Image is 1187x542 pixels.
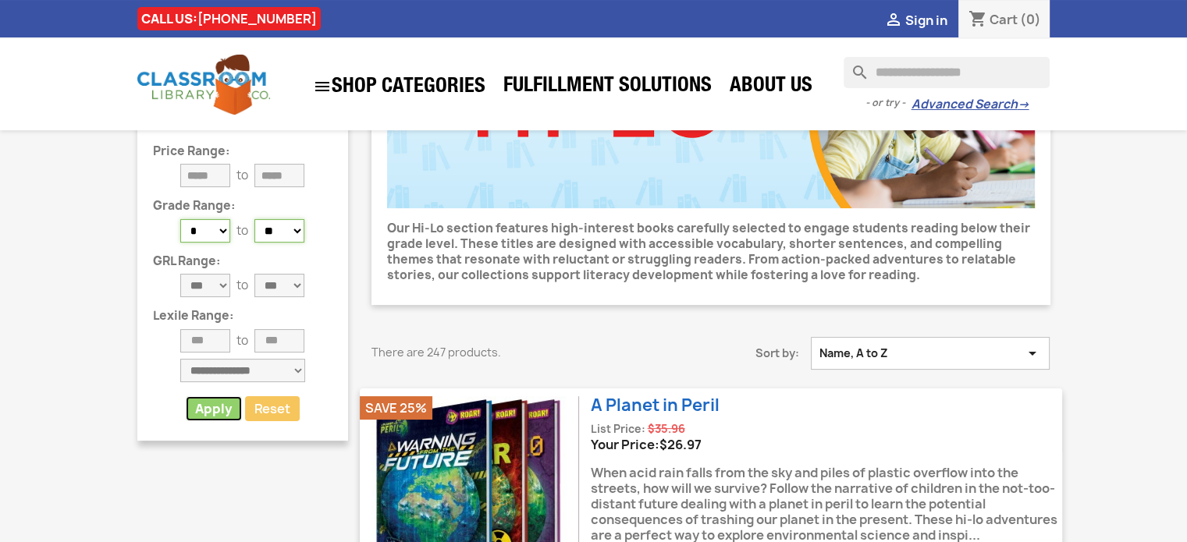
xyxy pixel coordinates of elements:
[153,255,332,268] p: GRL Range:
[883,12,902,30] i: 
[197,10,317,27] a: [PHONE_NUMBER]
[591,394,720,416] a: A Planet in Peril
[664,345,812,361] span: Sort by:
[236,168,248,183] p: to
[811,337,1050,370] button: Sort by selection
[153,310,332,323] p: Lexile Range:
[305,69,493,104] a: SHOP CATEGORIES
[236,223,248,239] p: to
[659,436,702,453] span: Price
[911,97,1029,112] a: Advanced Search→
[313,77,332,96] i: 
[1017,97,1029,112] span: →
[865,95,911,111] span: - or try -
[153,145,332,158] p: Price Range:
[496,72,720,103] a: Fulfillment Solutions
[883,12,947,29] a:  Sign in
[904,12,947,29] span: Sign in
[137,55,270,115] img: Classroom Library Company
[591,437,1062,452] div: Your Price:
[968,11,986,30] i: shopping_cart
[1022,345,1041,361] i: 
[648,421,685,437] span: Regular price
[591,422,645,436] span: List Price:
[245,396,300,421] a: Reset
[989,11,1017,28] span: Cart
[722,72,820,103] a: About Us
[844,57,862,76] i: search
[137,7,321,30] div: CALL US:
[360,396,432,420] li: Save 25%
[371,345,641,360] p: There are 247 products.
[236,278,248,293] p: to
[186,396,242,421] button: Apply
[236,333,248,349] p: to
[1019,11,1040,28] span: (0)
[844,57,1050,88] input: Search
[387,221,1035,283] p: Our Hi-Lo section features high-interest books carefully selected to engage students reading belo...
[153,200,332,213] p: Grade Range:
